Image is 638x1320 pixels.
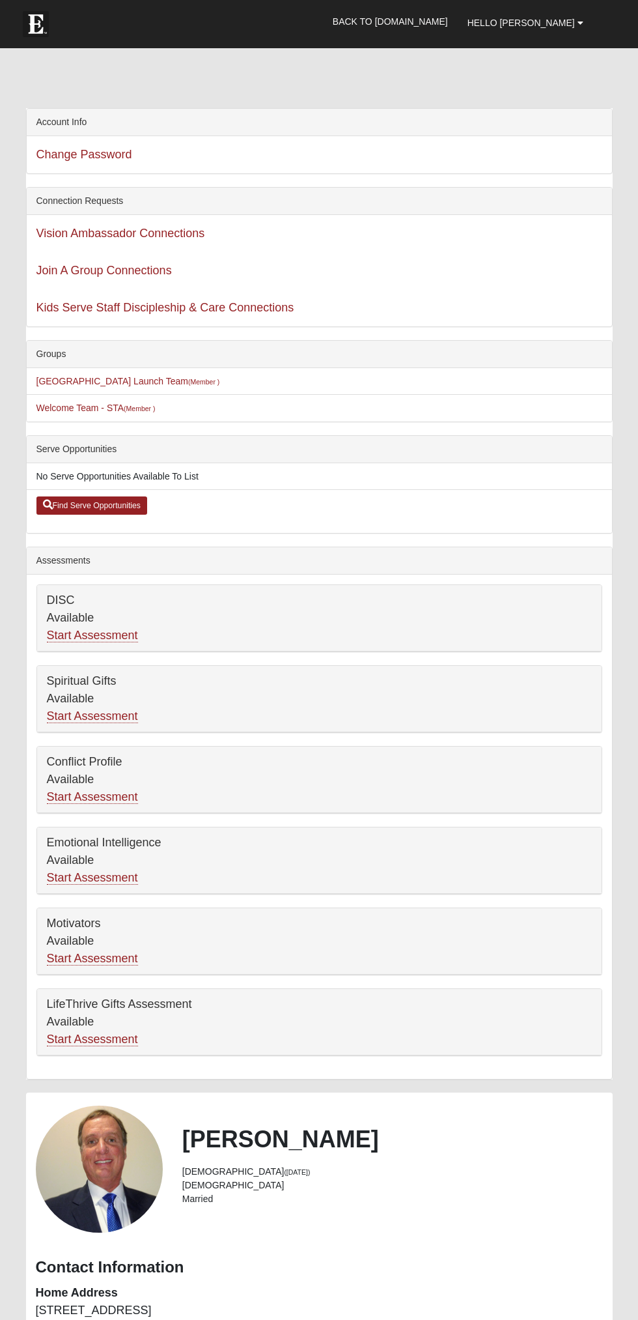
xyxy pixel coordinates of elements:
[47,710,138,723] a: Start Assessment
[23,11,49,37] img: Eleven22 logo
[124,405,155,412] small: (Member )
[36,403,156,413] a: Welcome Team - STA(Member )
[27,188,612,215] div: Connection Requests
[188,378,219,386] small: (Member )
[47,629,138,642] a: Start Assessment
[284,1168,310,1176] small: ([DATE])
[27,341,612,368] div: Groups
[47,790,138,804] a: Start Assessment
[36,496,148,515] a: Find Serve Opportunities
[323,5,458,38] a: Back to [DOMAIN_NAME]
[27,436,612,463] div: Serve Opportunities
[36,301,294,314] a: Kids Serve Staff Discipleship & Care Connections
[182,1179,603,1192] li: [DEMOGRAPHIC_DATA]
[27,547,612,575] div: Assessments
[36,1106,163,1233] a: View Fullsize Photo
[458,7,593,39] a: Hello [PERSON_NAME]
[37,989,602,1055] div: LifeThrive Gifts Assessment Available
[36,148,132,161] a: Change Password
[182,1125,603,1153] h2: [PERSON_NAME]
[37,747,602,813] div: Conflict Profile Available
[37,827,602,894] div: Emotional Intelligence Available
[467,18,575,28] span: Hello [PERSON_NAME]
[36,376,220,386] a: [GEOGRAPHIC_DATA] Launch Team(Member )
[182,1165,603,1179] li: [DEMOGRAPHIC_DATA]
[37,908,602,975] div: Motivators Available
[36,227,205,240] a: Vision Ambassador Connections
[27,463,612,490] li: No Serve Opportunities Available To List
[36,1246,603,1302] dt: Home Address
[37,666,602,732] div: Spiritual Gifts Available
[27,109,612,136] div: Account Info
[37,585,602,652] div: DISC Available
[182,1192,603,1206] li: Married
[47,952,138,966] a: Start Assessment
[47,871,138,885] a: Start Assessment
[47,1033,138,1046] a: Start Assessment
[36,264,172,277] a: Join A Group Connections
